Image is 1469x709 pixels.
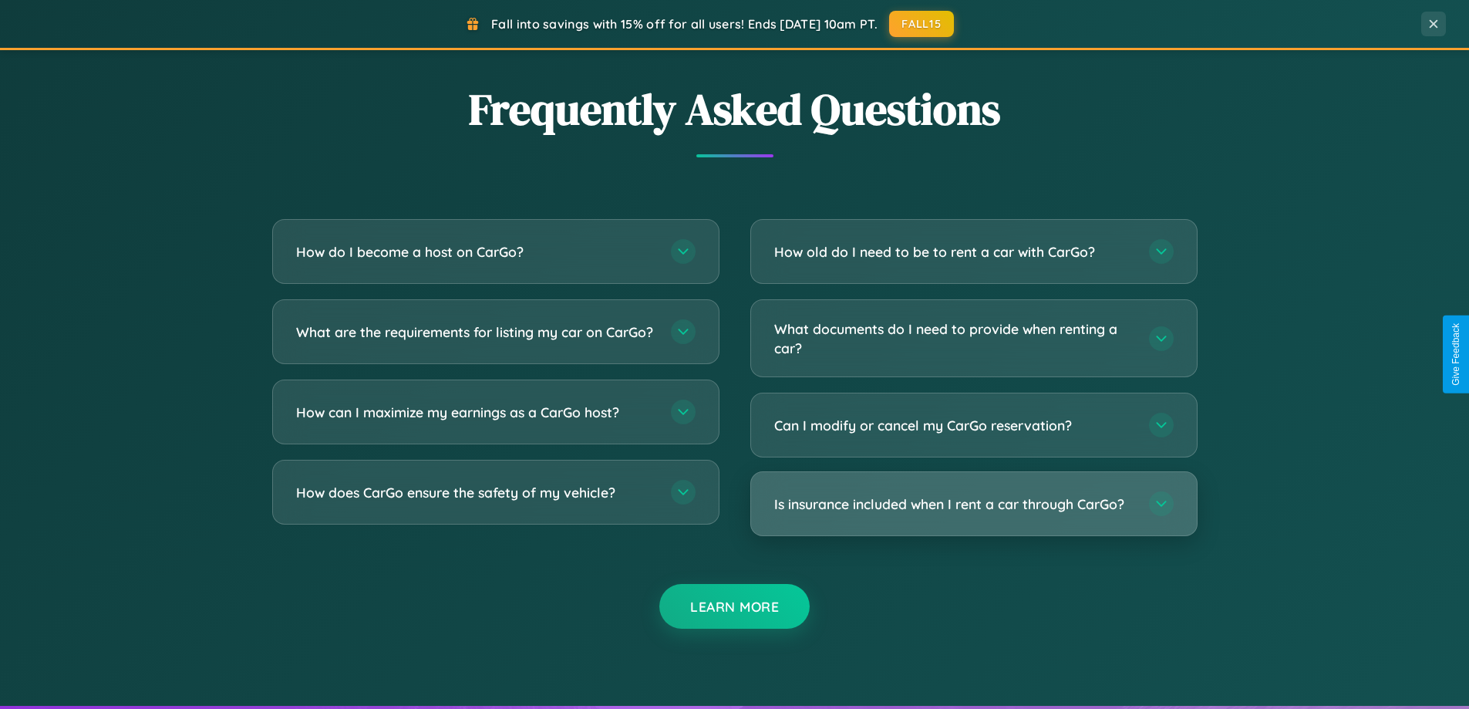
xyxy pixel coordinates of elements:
h3: How old do I need to be to rent a car with CarGo? [774,242,1134,262]
span: Fall into savings with 15% off for all users! Ends [DATE] 10am PT. [491,16,878,32]
h3: Is insurance included when I rent a car through CarGo? [774,495,1134,514]
button: Learn More [659,584,810,629]
h3: What are the requirements for listing my car on CarGo? [296,322,655,342]
h3: How does CarGo ensure the safety of my vehicle? [296,483,655,502]
div: Give Feedback [1450,323,1461,386]
h2: Frequently Asked Questions [272,79,1198,139]
h3: How do I become a host on CarGo? [296,242,655,262]
h3: What documents do I need to provide when renting a car? [774,319,1134,357]
h3: How can I maximize my earnings as a CarGo host? [296,403,655,422]
button: FALL15 [889,11,954,37]
h3: Can I modify or cancel my CarGo reservation? [774,416,1134,435]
